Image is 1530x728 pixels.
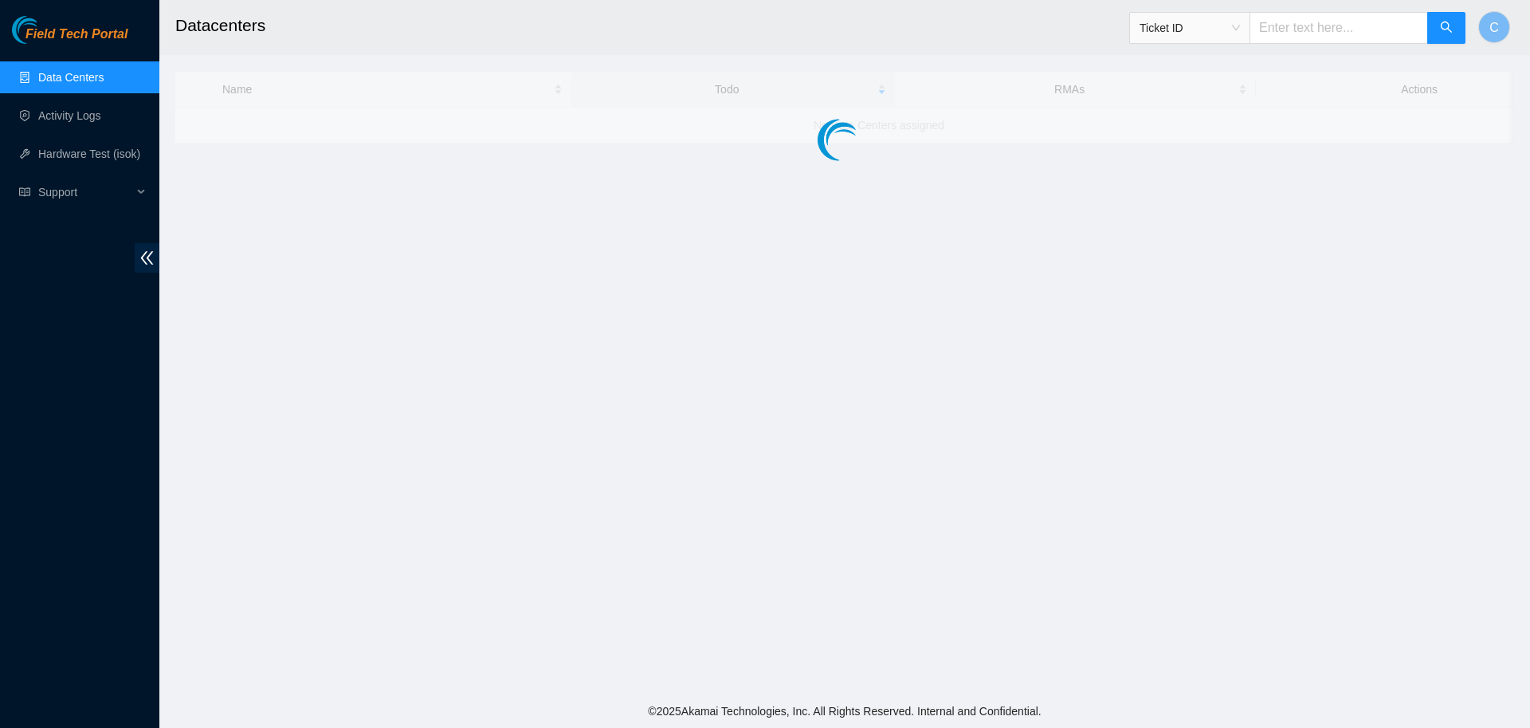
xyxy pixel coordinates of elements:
a: Hardware Test (isok) [38,148,140,160]
span: Ticket ID [1140,16,1240,40]
a: Activity Logs [38,109,101,122]
a: Akamai TechnologiesField Tech Portal [12,29,127,49]
span: Field Tech Portal [25,27,127,42]
input: Enter text here... [1249,12,1428,44]
button: search [1427,12,1465,44]
img: Akamai Technologies [12,16,80,44]
span: Support [38,176,132,208]
span: double-left [135,243,159,273]
span: search [1440,21,1453,36]
footer: © 2025 Akamai Technologies, Inc. All Rights Reserved. Internal and Confidential. [159,695,1530,728]
button: C [1478,11,1510,43]
span: read [19,187,30,198]
span: C [1489,18,1499,37]
a: Data Centers [38,71,104,84]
